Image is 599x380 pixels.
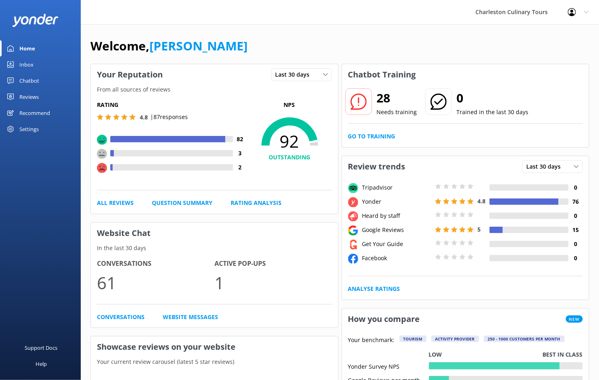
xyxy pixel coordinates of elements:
p: 1 [214,269,332,296]
p: Low [429,350,442,359]
p: Best in class [542,350,583,359]
span: 4.8 [140,113,148,121]
div: 250 - 1000 customers per month [484,336,565,342]
h4: Active Pop-ups [214,259,332,269]
h3: Showcase reviews on your website [91,336,338,357]
p: 61 [97,269,214,296]
div: Tourism [399,336,427,342]
a: All Reviews [97,198,134,207]
p: Trained in the last 30 days [457,108,529,117]
div: Activity Provider [431,336,479,342]
p: Needs training [377,108,417,117]
h3: Your Reputation [91,64,169,85]
div: Home [19,40,35,56]
p: | 87 responses [150,113,188,121]
div: Yonder Survey NPS [348,362,429,370]
div: Reviews [19,89,39,105]
a: Analyse Ratings [348,284,400,293]
div: Support Docs [25,340,58,356]
p: Your current review carousel (latest 5 star reviews) [91,357,338,366]
span: Last 30 days [526,162,565,171]
p: Your benchmark: [348,336,395,345]
h4: 15 [569,225,583,234]
div: Help [36,356,47,372]
h3: Review trends [342,156,412,177]
h4: 3 [233,149,247,158]
div: Tripadvisor [360,183,433,192]
h4: 0 [569,183,583,192]
div: Inbox [19,56,34,73]
div: Google Reviews [360,225,433,234]
img: yonder-white-logo.png [12,14,59,27]
h1: Welcome, [90,36,248,56]
div: Yonder [360,197,433,206]
h4: 0 [569,254,583,263]
div: Settings [19,121,39,137]
h4: 82 [233,135,247,144]
span: 4.8 [478,197,486,205]
span: New [566,315,583,323]
a: Question Summary [152,198,212,207]
p: NPS [247,100,332,109]
a: Conversations [97,313,145,322]
div: Chatbot [19,73,39,89]
h5: Rating [97,100,247,109]
h4: 0 [569,211,583,220]
div: Facebook [360,254,433,263]
div: Recommend [19,105,50,121]
h2: 28 [377,88,417,108]
h3: Chatbot Training [342,64,422,85]
div: Get Your Guide [360,240,433,248]
h3: Website Chat [91,223,338,244]
h2: 0 [457,88,529,108]
h4: 0 [569,240,583,248]
a: [PERSON_NAME] [149,38,248,54]
span: 5 [478,225,481,233]
span: 92 [247,131,332,151]
h4: 76 [569,197,583,206]
h4: 2 [233,163,247,172]
span: Last 30 days [275,70,315,79]
p: In the last 30 days [91,244,338,253]
a: Go to Training [348,132,395,141]
a: Website Messages [163,313,218,322]
p: From all sources of reviews [91,85,338,94]
h4: OUTSTANDING [247,153,332,162]
h4: Conversations [97,259,214,269]
a: Rating Analysis [231,198,282,207]
h3: How you compare [342,309,426,330]
div: Heard by staff [360,211,433,220]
